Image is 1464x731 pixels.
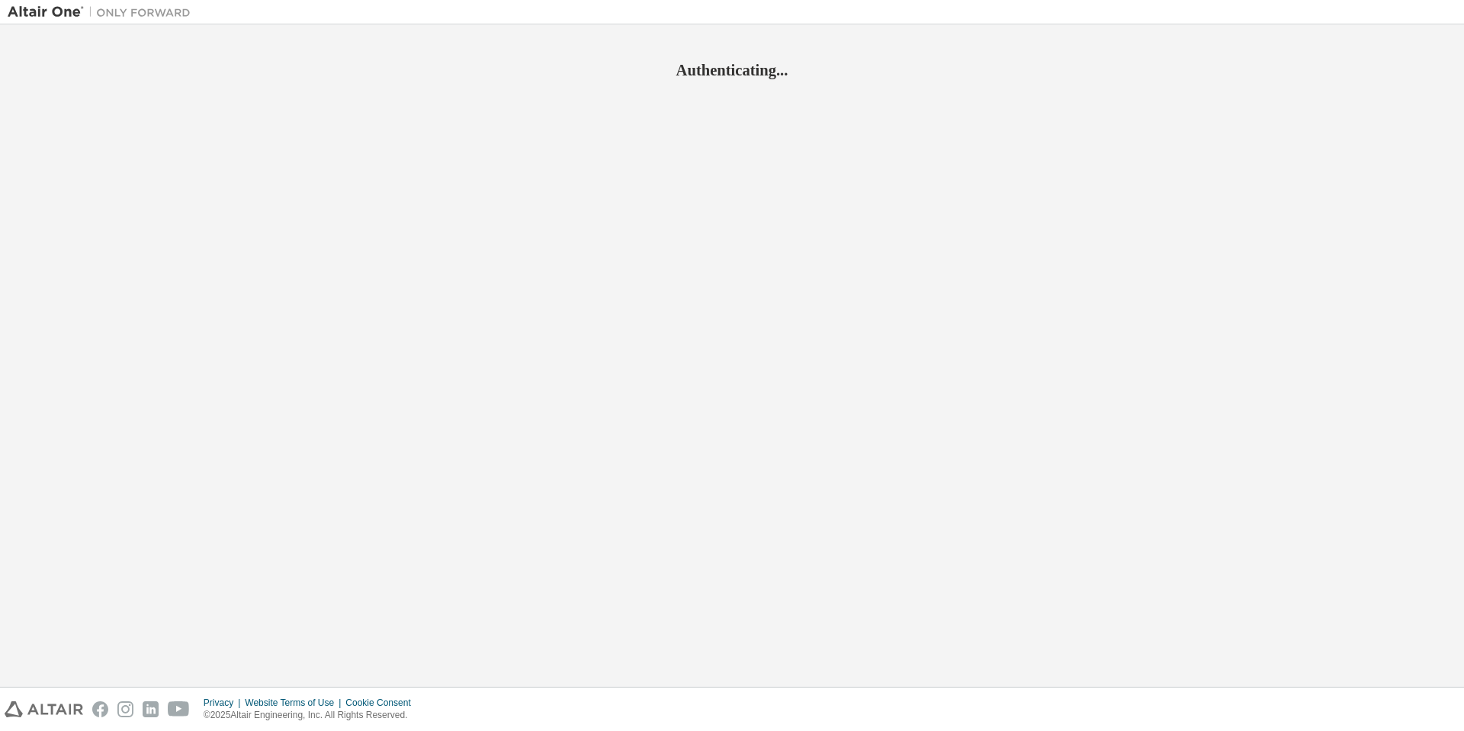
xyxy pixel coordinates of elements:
[143,701,159,717] img: linkedin.svg
[204,697,245,709] div: Privacy
[345,697,419,709] div: Cookie Consent
[8,60,1456,80] h2: Authenticating...
[117,701,133,717] img: instagram.svg
[204,709,420,722] p: © 2025 Altair Engineering, Inc. All Rights Reserved.
[245,697,345,709] div: Website Terms of Use
[92,701,108,717] img: facebook.svg
[168,701,190,717] img: youtube.svg
[5,701,83,717] img: altair_logo.svg
[8,5,198,20] img: Altair One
